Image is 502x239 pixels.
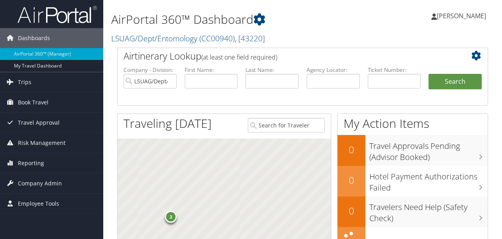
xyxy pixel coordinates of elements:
button: Search [429,74,482,90]
img: airportal-logo.png [17,5,97,24]
span: (at least one field required) [201,53,277,62]
span: Company Admin [18,173,62,193]
div: 3 [165,211,177,223]
span: Trips [18,72,31,92]
label: Agency Locator: [307,66,360,74]
a: 0Travelers Need Help (Safety Check) [338,197,488,227]
h2: 0 [338,143,365,156]
label: First Name: [185,66,238,74]
label: Company - Division: [124,66,177,74]
span: [PERSON_NAME] [437,12,486,20]
span: Reporting [18,153,44,173]
span: Employee Tools [18,194,59,214]
span: Book Travel [18,93,48,112]
label: Last Name: [245,66,299,74]
h1: AirPortal 360™ Dashboard [111,11,367,28]
h2: Airtinerary Lookup [124,49,451,63]
label: Ticket Number: [368,66,421,74]
h2: 0 [338,173,365,187]
h2: 0 [338,204,365,218]
a: 0Travel Approvals Pending (Advisor Booked) [338,135,488,166]
span: Travel Approval [18,113,60,133]
a: LSUAG/Dept/Entomology [111,33,265,44]
h1: Traveling [DATE] [124,115,212,132]
span: ( CC00940 ) [199,33,235,44]
a: 0Hotel Payment Authorizations Failed [338,166,488,197]
span: Dashboards [18,28,50,48]
span: Risk Management [18,133,66,153]
input: Search for Traveler [248,118,325,133]
h1: My Action Items [338,115,488,132]
h3: Hotel Payment Authorizations Failed [369,167,488,193]
h3: Travel Approvals Pending (Advisor Booked) [369,137,488,163]
a: [PERSON_NAME] [431,4,494,28]
span: , [ 43220 ] [235,33,265,44]
h3: Travelers Need Help (Safety Check) [369,198,488,224]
